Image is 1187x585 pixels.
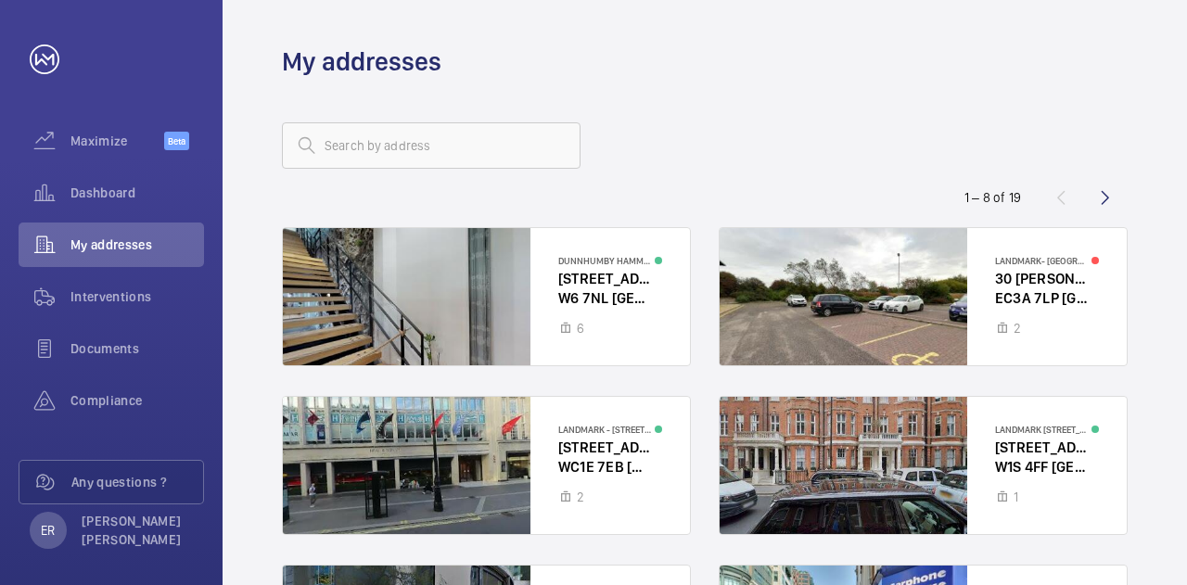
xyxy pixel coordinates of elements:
[71,473,203,491] span: Any questions ?
[82,512,193,549] p: [PERSON_NAME] [PERSON_NAME]
[964,188,1021,207] div: 1 – 8 of 19
[41,521,55,540] p: ER
[70,287,204,306] span: Interventions
[282,45,441,79] h1: My addresses
[70,184,204,202] span: Dashboard
[70,391,204,410] span: Compliance
[70,132,164,150] span: Maximize
[282,122,581,169] input: Search by address
[70,235,204,254] span: My addresses
[70,339,204,358] span: Documents
[164,132,189,150] span: Beta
